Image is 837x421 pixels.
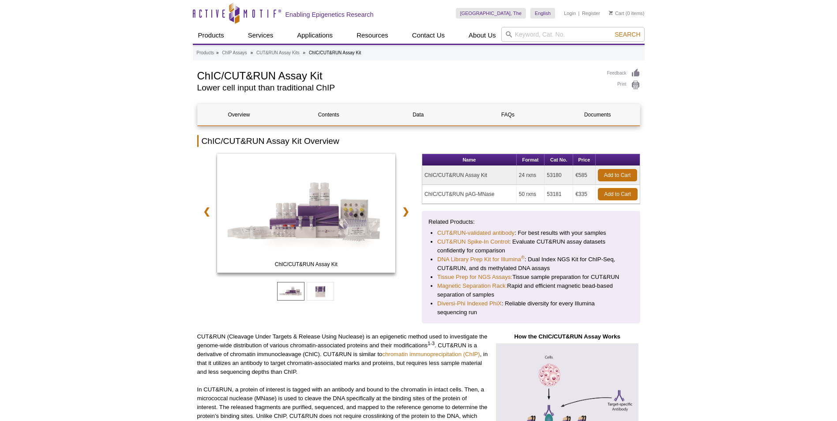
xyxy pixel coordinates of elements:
td: 24 rxns [517,166,544,185]
a: Products [193,27,229,44]
th: Cat No. [544,154,573,166]
li: : Dual Index NGS Kit for ChIP-Seq, CUT&RUN, and ds methylated DNA assays [437,255,625,273]
a: ChIC/CUT&RUN Assay Kit [217,154,396,275]
li: » [251,50,253,55]
a: FAQs [466,104,549,125]
a: Services [243,27,279,44]
a: DNA Library Prep Kit for Illumina® [437,255,525,264]
a: Login [564,10,576,16]
a: Contact Us [407,27,450,44]
button: Search [612,30,643,38]
li: ChIC/CUT&RUN Assay Kit [309,50,361,55]
a: Products [197,49,214,57]
a: chromatin immunoprecipitation (ChIP) [382,351,480,357]
th: Format [517,154,544,166]
h2: Lower cell input than traditional ChIP [197,84,598,92]
a: Contents [287,104,370,125]
span: ChIC/CUT&RUN Assay Kit [219,260,394,269]
a: Print [607,80,640,90]
td: ChIC/CUT&RUN Assay Kit [422,166,517,185]
sup: ® [521,255,525,260]
a: CUT&RUN Assay Kits [256,49,300,57]
a: Resources [351,27,394,44]
td: 50 rxns [517,185,544,204]
td: €585 [573,166,595,185]
h1: ChIC/CUT&RUN Assay Kit [197,68,598,82]
li: : For best results with your samples [437,229,625,237]
a: Overview [198,104,281,125]
a: CUT&RUN Spike-In Control [437,237,509,246]
a: Add to Cart [598,188,638,200]
td: ChIC/CUT&RUN pAG-MNase [422,185,517,204]
a: Add to Cart [598,169,637,181]
a: ❮ [197,201,216,222]
li: | [578,8,580,19]
a: ChIP Assays [222,49,247,57]
a: Feedback [607,68,640,78]
a: About Us [463,27,501,44]
li: : Reliable diversity for every Illumina sequencing run [437,299,625,317]
a: Register [582,10,600,16]
td: €335 [573,185,595,204]
li: : Evaluate CUT&RUN assay datasets confidently for comparison [437,237,625,255]
a: Diversi-Phi Indexed PhiX [437,299,502,308]
a: English [530,8,555,19]
a: Applications [292,27,338,44]
li: Rapid and efficient magnetic bead-based separation of samples [437,282,625,299]
img: ChIC/CUT&RUN Assay Kit [217,154,396,273]
li: (0 items) [609,8,645,19]
h2: ChIC/CUT&RUN Assay Kit Overview [197,135,640,147]
p: Related Products: [428,218,634,226]
a: Magnetic Separation Rack: [437,282,507,290]
a: CUT&RUN-validated antibody [437,229,514,237]
h2: Enabling Epigenetics Research [285,11,374,19]
span: Search [615,31,640,38]
td: 53180 [544,166,573,185]
th: Name [422,154,517,166]
a: [GEOGRAPHIC_DATA], The [456,8,526,19]
p: CUT&RUN (Cleavage Under Targets & Release Using Nuclease) is an epigenetic method used to investi... [197,332,488,376]
li: » [303,50,306,55]
a: Cart [609,10,624,16]
a: Data [377,104,460,125]
sup: 1-3 [428,341,435,346]
li: » [216,50,219,55]
td: 53181 [544,185,573,204]
a: Documents [556,104,639,125]
img: Your Cart [609,11,613,15]
th: Price [573,154,595,166]
strong: How the ChIC/CUT&RUN Assay Works [514,333,620,340]
input: Keyword, Cat. No. [501,27,645,42]
li: Tissue sample preparation for CUT&RUN [437,273,625,282]
a: ❯ [396,201,415,222]
a: Tissue Prep for NGS Assays: [437,273,512,282]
